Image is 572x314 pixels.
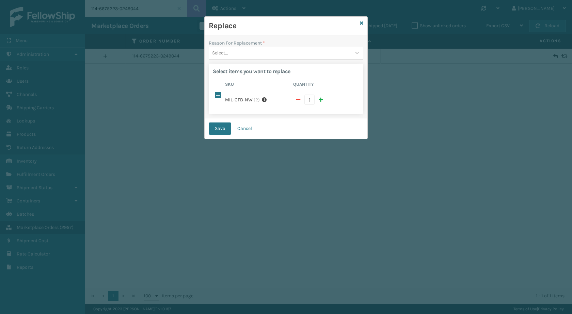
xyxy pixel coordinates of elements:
[254,96,260,103] span: ( 2 )
[209,39,265,47] label: Reason For Replacement
[231,122,258,135] button: Cancel
[209,122,231,135] button: Save
[225,96,253,103] label: MIL-CFB-NW
[213,68,359,75] h2: Select items you want to replace
[212,49,228,56] div: Select...
[209,21,357,31] h3: Replace
[291,81,359,89] th: Quantity
[223,81,291,89] th: Sku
